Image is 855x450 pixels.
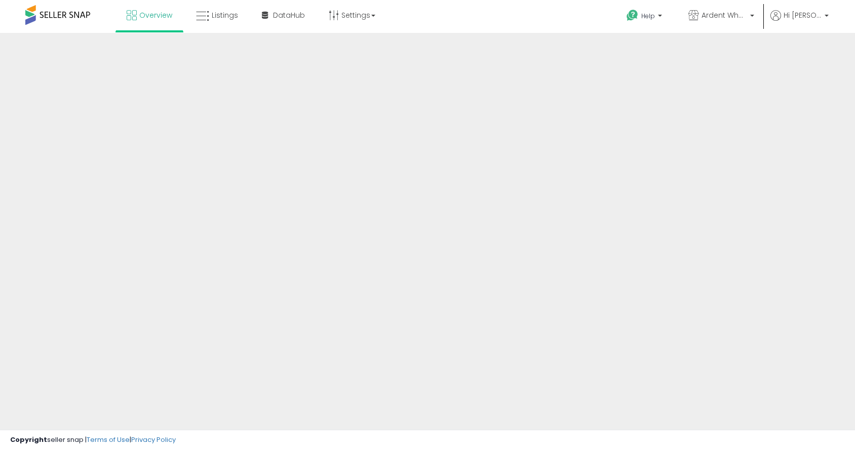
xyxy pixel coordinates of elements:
span: Help [641,12,655,20]
a: Privacy Policy [131,435,176,444]
a: Terms of Use [87,435,130,444]
span: Ardent Wholesale [702,10,747,20]
div: seller snap | | [10,435,176,445]
strong: Copyright [10,435,47,444]
a: Hi [PERSON_NAME] [770,10,829,33]
span: Hi [PERSON_NAME] [784,10,822,20]
span: Overview [139,10,172,20]
i: Get Help [626,9,639,22]
span: DataHub [273,10,305,20]
span: Listings [212,10,238,20]
a: Help [618,2,672,33]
